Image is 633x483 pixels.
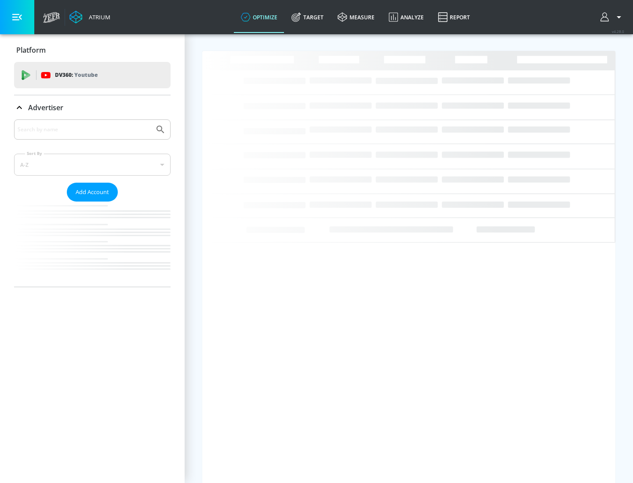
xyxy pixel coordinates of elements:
[382,1,431,33] a: Analyze
[16,45,46,55] p: Platform
[14,119,171,287] div: Advertiser
[14,202,171,287] nav: list of Advertiser
[76,187,109,197] span: Add Account
[25,151,44,156] label: Sort By
[28,103,63,112] p: Advertiser
[69,11,110,24] a: Atrium
[14,95,171,120] div: Advertiser
[85,13,110,21] div: Atrium
[18,124,151,135] input: Search by name
[55,70,98,80] p: DV360:
[234,1,284,33] a: optimize
[431,1,477,33] a: Report
[284,1,331,33] a: Target
[14,38,171,62] div: Platform
[14,154,171,176] div: A-Z
[14,62,171,88] div: DV360: Youtube
[67,183,118,202] button: Add Account
[331,1,382,33] a: measure
[612,29,624,34] span: v 4.28.0
[74,70,98,79] p: Youtube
